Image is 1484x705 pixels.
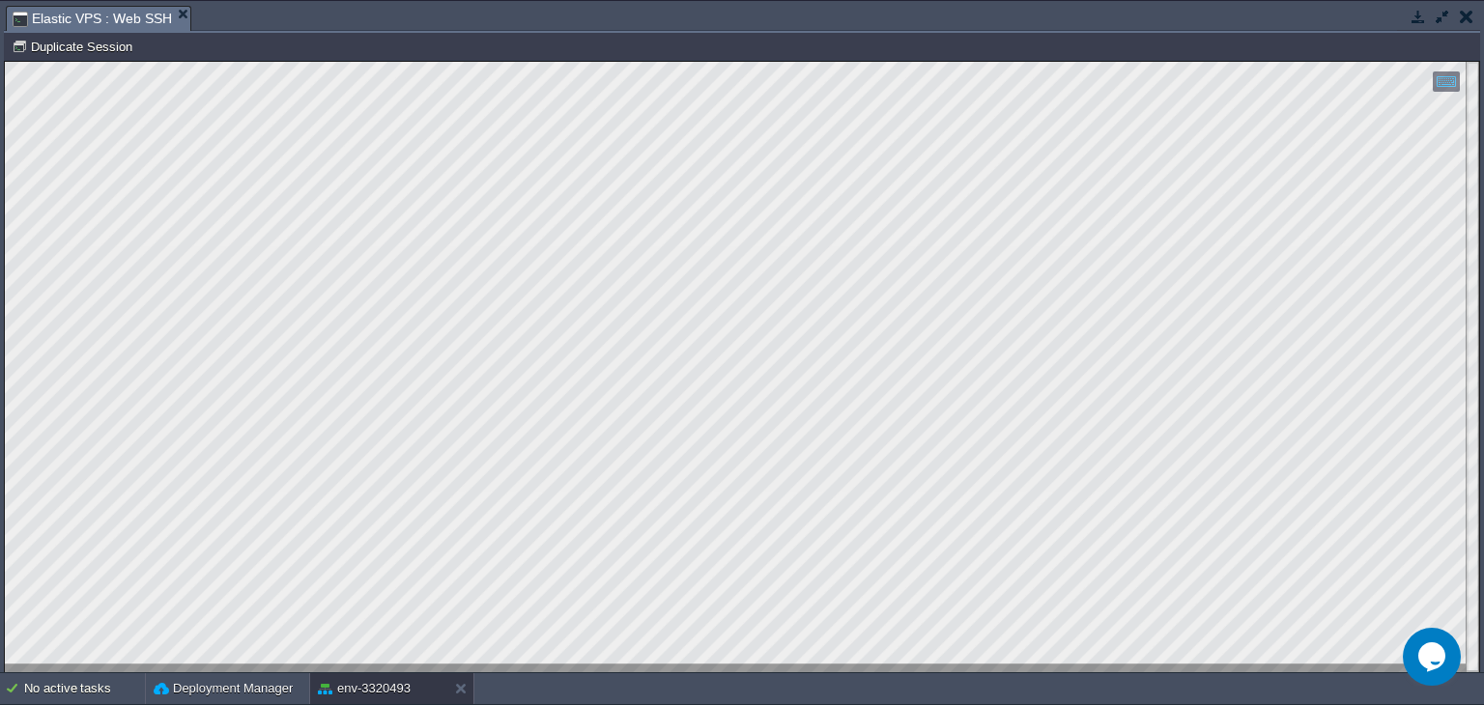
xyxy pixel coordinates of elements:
button: env-3320493 [318,679,411,698]
div: No active tasks [24,673,145,704]
iframe: chat widget [1403,628,1465,686]
button: Duplicate Session [12,38,138,55]
button: Deployment Manager [154,679,293,698]
span: Elastic VPS : Web SSH [13,7,172,31]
